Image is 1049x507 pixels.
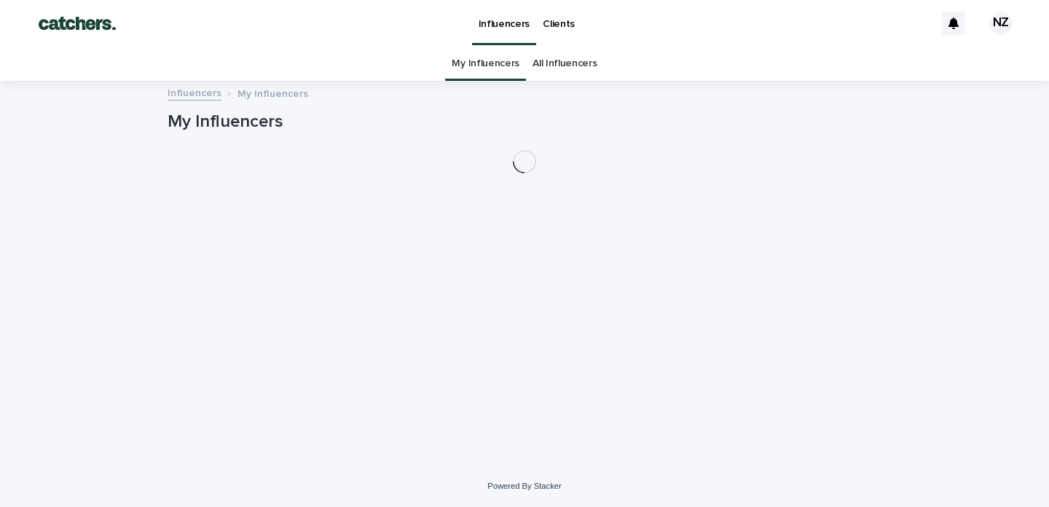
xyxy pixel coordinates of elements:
[29,9,125,38] img: v2itfyCJQeeYoQfrvWhc
[487,482,561,490] a: Powered By Stacker
[452,47,519,81] a: My Influencers
[533,47,597,81] a: All Influencers
[168,84,221,101] a: Influencers
[168,111,881,133] h1: My Influencers
[989,12,1013,35] div: NZ
[237,84,308,101] p: My Influencers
